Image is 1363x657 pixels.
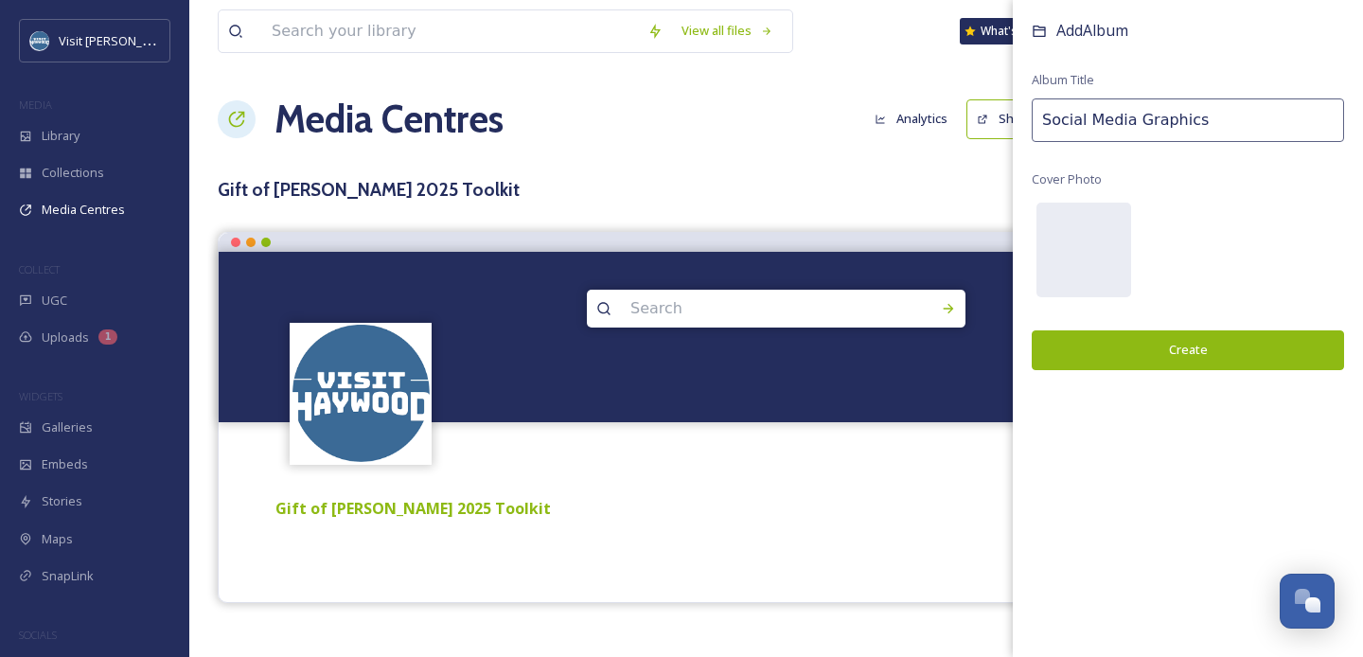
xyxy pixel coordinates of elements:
[42,292,67,310] span: UGC
[865,100,966,137] a: Analytics
[1056,20,1128,41] span: Add Album
[274,91,504,148] a: Media Centres
[42,201,125,219] span: Media Centres
[42,127,80,145] span: Library
[42,164,104,182] span: Collections
[218,176,1335,204] h3: Gift of [PERSON_NAME] 2025 Toolkit
[30,31,49,50] img: images.png
[1032,71,1094,89] span: Album Title
[42,492,82,510] span: Stories
[42,455,88,473] span: Embeds
[275,498,551,519] strong: Gift of [PERSON_NAME] 2025 Toolkit
[621,288,880,329] input: Search
[262,10,638,52] input: Search your library
[292,325,430,462] img: images.png
[1032,330,1344,369] button: Create
[42,328,89,346] span: Uploads
[98,329,117,345] div: 1
[19,389,62,403] span: WIDGETS
[42,418,93,436] span: Galleries
[1032,170,1102,188] span: Cover Photo
[42,530,73,548] span: Maps
[865,100,957,137] button: Analytics
[1280,574,1335,629] button: Open Chat
[19,98,52,112] span: MEDIA
[672,12,783,49] a: View all files
[966,99,1043,138] button: Share
[1036,203,1131,297] img: IG%20Story.png
[19,262,60,276] span: COLLECT
[59,31,179,49] span: Visit [PERSON_NAME]
[1032,98,1344,142] input: My Album
[960,18,1054,44] a: What's New
[42,567,94,585] span: SnapLink
[19,628,57,642] span: SOCIALS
